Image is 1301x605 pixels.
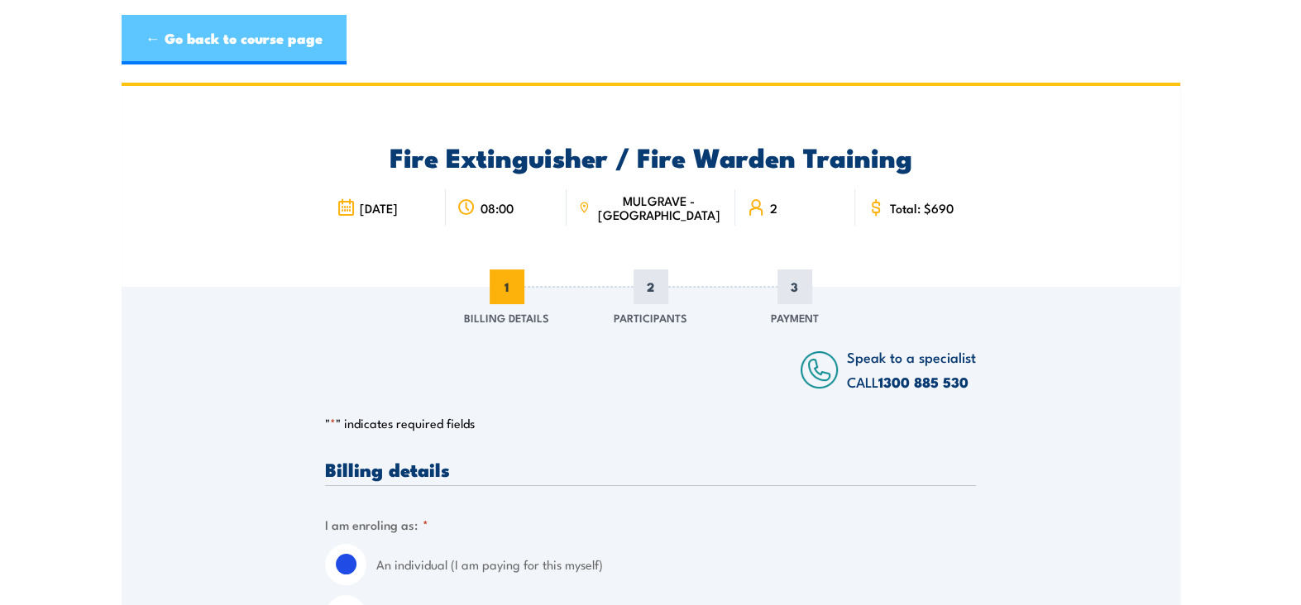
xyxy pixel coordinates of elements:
[464,309,549,326] span: Billing Details
[376,544,976,585] label: An individual (I am paying for this myself)
[325,415,976,431] p: " " indicates required fields
[595,193,724,222] span: MULGRAVE - [GEOGRAPHIC_DATA]
[325,145,976,168] h2: Fire Extinguisher / Fire Warden Training
[360,201,398,215] span: [DATE]
[771,309,819,326] span: Payment
[847,346,976,392] span: Speak to a specialist CALL
[878,371,969,393] a: 1300 885 530
[634,269,668,304] span: 2
[325,460,976,479] h3: Billing details
[890,201,954,215] span: Total: $690
[614,309,687,326] span: Participants
[490,269,524,304] span: 1
[481,201,514,215] span: 08:00
[777,269,812,304] span: 3
[325,515,428,534] legend: I am enroling as:
[122,15,347,64] a: ← Go back to course page
[770,201,777,215] span: 2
